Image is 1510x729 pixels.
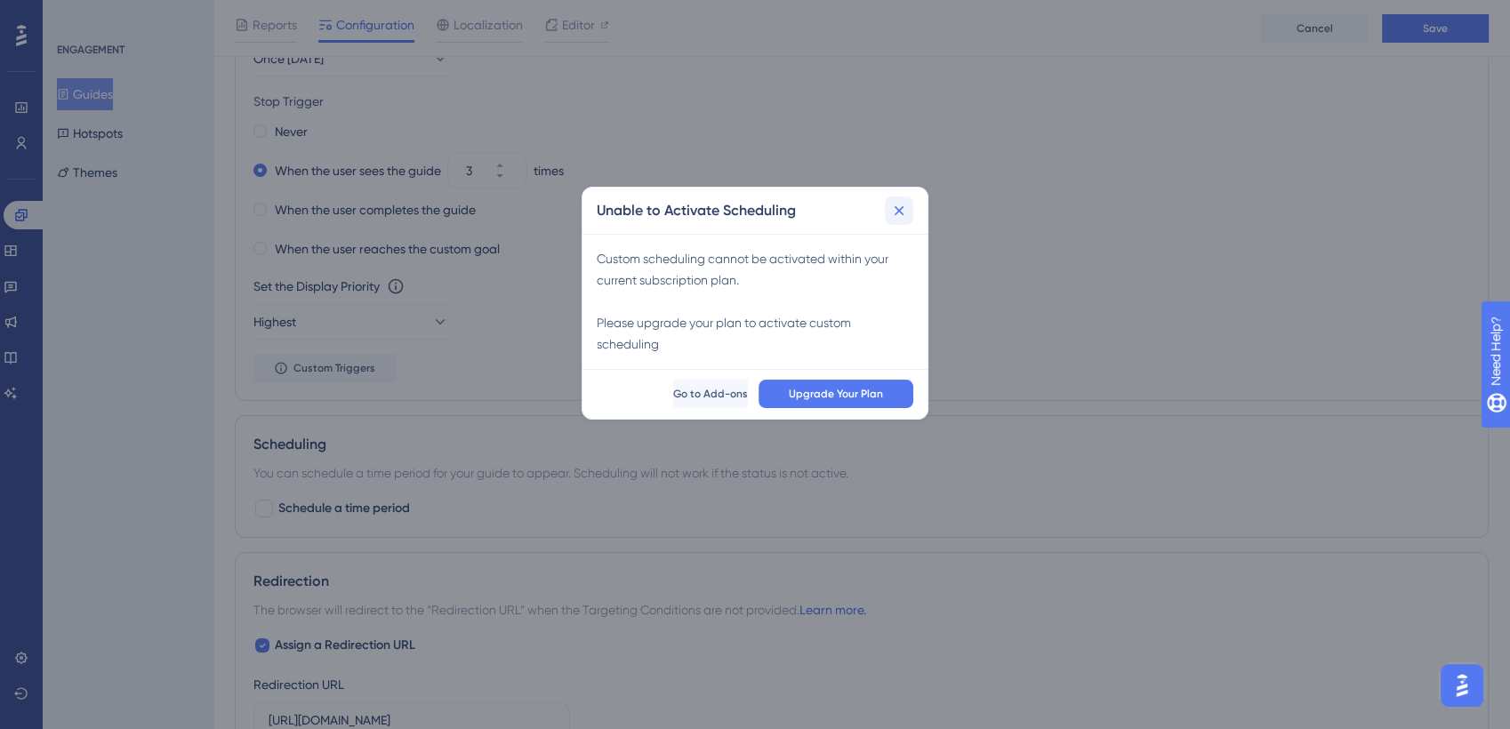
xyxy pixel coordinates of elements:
span: Go to Add-ons [673,387,748,401]
span: Need Help? [42,4,111,26]
h2: Unable to Activate Scheduling [597,200,796,221]
span: Upgrade Your Plan [789,387,883,401]
div: Custom scheduling cannot be activated within your current subscription plan. Please upgrade your ... [597,248,913,355]
iframe: UserGuiding AI Assistant Launcher [1435,659,1489,712]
